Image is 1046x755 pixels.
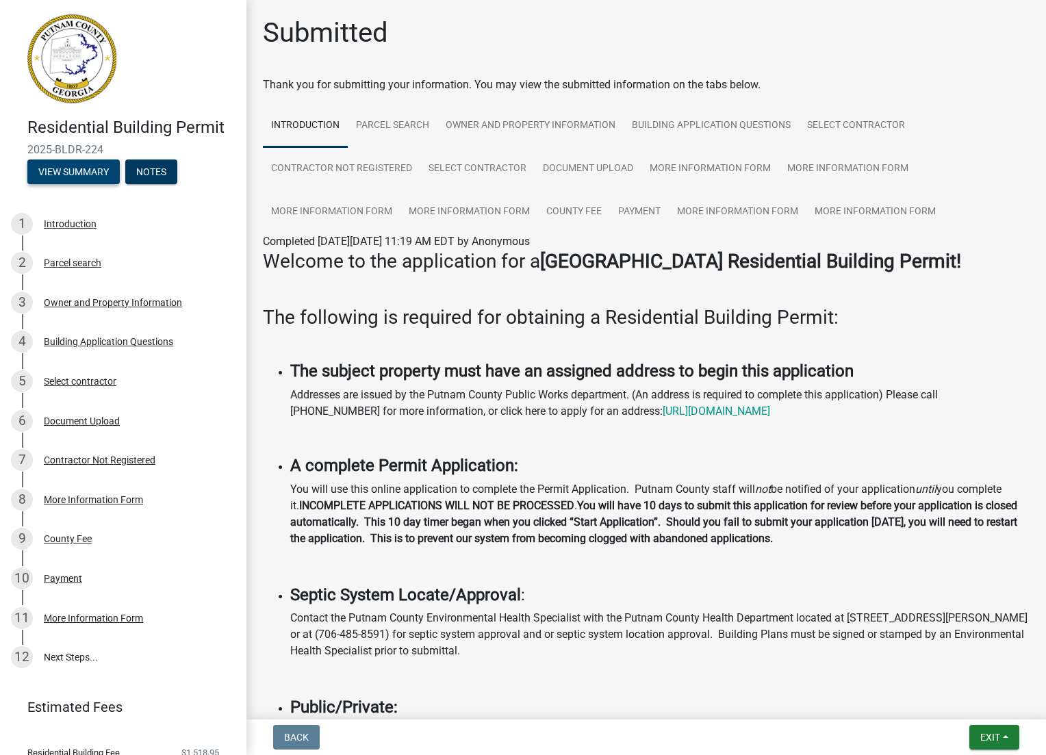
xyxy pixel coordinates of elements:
[27,118,235,138] h4: Residential Building Permit
[669,190,806,234] a: More Information Form
[273,725,320,750] button: Back
[44,495,143,504] div: More Information Form
[290,610,1030,659] p: Contact the Putnam County Environmental Health Specialist with the Putnam County Health Departmen...
[27,159,120,184] button: View Summary
[969,725,1019,750] button: Exit
[915,483,936,496] i: until
[980,732,1000,743] span: Exit
[290,585,521,604] strong: Septic System Locate/Approval
[641,147,779,191] a: More Information Form
[348,104,437,148] a: Parcel search
[290,585,1030,605] h4: :
[663,405,770,418] a: [URL][DOMAIN_NAME]
[11,607,33,629] div: 11
[125,159,177,184] button: Notes
[27,167,120,178] wm-modal-confirm: Summary
[44,258,101,268] div: Parcel search
[11,693,225,721] a: Estimated Fees
[299,499,574,512] strong: INCOMPLETE APPLICATIONS WILL NOT BE PROCESSED
[125,167,177,178] wm-modal-confirm: Notes
[263,16,388,49] h1: Submitted
[44,219,97,229] div: Introduction
[263,190,400,234] a: More Information Form
[11,370,33,392] div: 5
[11,331,33,353] div: 4
[290,499,1017,545] strong: You will have 10 days to submit this application for review before your application is closed aut...
[44,416,120,426] div: Document Upload
[420,147,535,191] a: Select contractor
[540,250,961,272] strong: [GEOGRAPHIC_DATA] Residential Building Permit!
[263,306,1030,329] h3: The following is required for obtaining a Residential Building Permit:
[610,190,669,234] a: Payment
[290,698,398,717] strong: Public/Private:
[263,77,1030,93] div: Thank you for submitting your information. You may view the submitted information on the tabs below.
[437,104,624,148] a: Owner and Property Information
[27,143,219,156] span: 2025-BLDR-224
[11,213,33,235] div: 1
[799,104,913,148] a: Select contractor
[11,489,33,511] div: 8
[290,481,1030,547] p: You will use this online application to complete the Permit Application. Putnam County staff will...
[755,483,771,496] i: not
[535,147,641,191] a: Document Upload
[263,147,420,191] a: Contractor Not Registered
[11,292,33,313] div: 3
[11,410,33,432] div: 6
[290,361,854,381] strong: The subject property must have an assigned address to begin this application
[44,337,173,346] div: Building Application Questions
[290,387,1030,420] p: Addresses are issued by the Putnam County Public Works department. (An address is required to com...
[263,250,1030,273] h3: Welcome to the application for a
[538,190,610,234] a: County Fee
[284,732,309,743] span: Back
[11,252,33,274] div: 2
[44,613,143,623] div: More Information Form
[11,567,33,589] div: 10
[44,455,155,465] div: Contractor Not Registered
[779,147,917,191] a: More Information Form
[44,534,92,543] div: County Fee
[263,104,348,148] a: Introduction
[806,190,944,234] a: More Information Form
[44,298,182,307] div: Owner and Property Information
[44,376,116,386] div: Select contractor
[11,646,33,668] div: 12
[624,104,799,148] a: Building Application Questions
[263,235,530,248] span: Completed [DATE][DATE] 11:19 AM EDT by Anonymous
[27,14,116,103] img: Putnam County, Georgia
[11,528,33,550] div: 9
[400,190,538,234] a: More Information Form
[44,574,82,583] div: Payment
[11,449,33,471] div: 7
[290,456,518,475] strong: A complete Permit Application:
